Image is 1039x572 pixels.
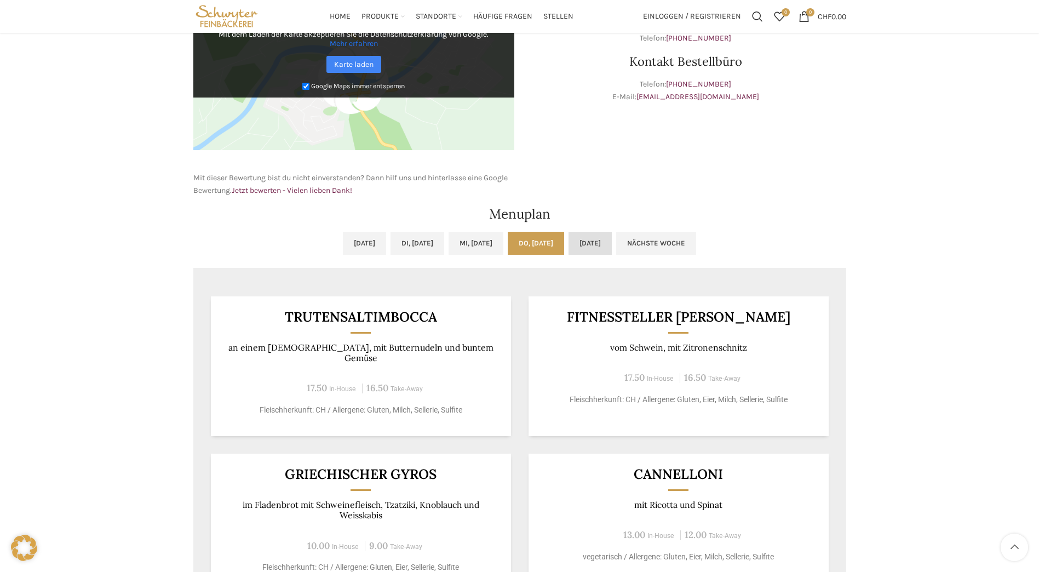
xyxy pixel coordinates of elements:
[647,532,674,540] span: In-House
[638,5,747,27] a: Einloggen / Registrieren
[329,385,356,393] span: In-House
[684,371,706,384] span: 16.50
[542,467,815,481] h3: Cannelloni
[330,12,351,22] span: Home
[542,551,815,563] p: vegetarisch / Allergene: Gluten, Eier, Milch, Sellerie, Sulfite
[636,92,759,101] a: [EMAIL_ADDRESS][DOMAIN_NAME]
[768,5,790,27] a: 0
[685,529,707,541] span: 12.00
[542,394,815,405] p: Fleischherkunft: CH / Allergene: Gluten, Eier, Milch, Sellerie, Sulfite
[623,529,645,541] span: 13.00
[473,12,532,22] span: Häufige Fragen
[709,532,741,540] span: Take-Away
[818,12,846,21] bdi: 0.00
[449,232,503,255] a: Mi, [DATE]
[330,5,351,27] a: Home
[224,500,497,521] p: im Fladenbrot mit Schweinefleisch, Tzatziki, Knoblauch und Weisskabis
[224,342,497,364] p: an einem [DEMOGRAPHIC_DATA], mit Butternudeln und buntem Gemüse
[307,540,330,552] span: 10.00
[343,232,386,255] a: [DATE]
[311,82,405,90] small: Google Maps immer entsperren
[643,13,741,20] span: Einloggen / Registrieren
[525,78,846,103] p: Telefon: E-Mail:
[366,382,388,394] span: 16.50
[818,12,831,21] span: CHF
[782,8,790,16] span: 0
[542,500,815,510] p: mit Ricotta und Spinat
[224,467,497,481] h3: Griechischer Gyros
[708,375,740,382] span: Take-Away
[361,12,399,22] span: Produkte
[361,5,405,27] a: Produkte
[616,232,696,255] a: Nächste Woche
[266,5,637,27] div: Main navigation
[624,371,645,384] span: 17.50
[543,5,573,27] a: Stellen
[224,310,497,324] h3: Trutensaltimbocca
[768,5,790,27] div: Meine Wunschliste
[232,186,352,195] a: Jetzt bewerten - Vielen lieben Dank!
[332,543,359,551] span: In-House
[302,83,309,90] input: Google Maps immer entsperren
[666,79,731,89] a: [PHONE_NUMBER]
[416,12,456,22] span: Standorte
[473,5,532,27] a: Häufige Fragen
[307,382,327,394] span: 17.50
[201,30,507,48] p: Mit dem Laden der Karte akzeptieren Sie die Datenschutzerklärung von Google.
[193,11,261,20] a: Site logo
[330,39,378,48] a: Mehr erfahren
[543,12,573,22] span: Stellen
[542,310,815,324] h3: Fitnessteller [PERSON_NAME]
[1001,534,1028,561] a: Scroll to top button
[193,172,514,197] p: Mit dieser Bewertung bist du nicht einverstanden? Dann hilf uns und hinterlasse eine Google Bewer...
[508,232,564,255] a: Do, [DATE]
[391,232,444,255] a: Di, [DATE]
[391,385,423,393] span: Take-Away
[542,342,815,353] p: vom Schwein, mit Zitronenschnitz
[193,208,846,221] h2: Menuplan
[525,55,846,67] h3: Kontakt Bestellbüro
[326,56,381,73] a: Karte laden
[793,5,852,27] a: 0 CHF0.00
[416,5,462,27] a: Standorte
[390,543,422,551] span: Take-Away
[224,404,497,416] p: Fleischherkunft: CH / Allergene: Gluten, Milch, Sellerie, Sulfite
[747,5,768,27] a: Suchen
[806,8,814,16] span: 0
[369,540,388,552] span: 9.00
[666,33,731,43] a: [PHONE_NUMBER]
[569,232,612,255] a: [DATE]
[647,375,674,382] span: In-House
